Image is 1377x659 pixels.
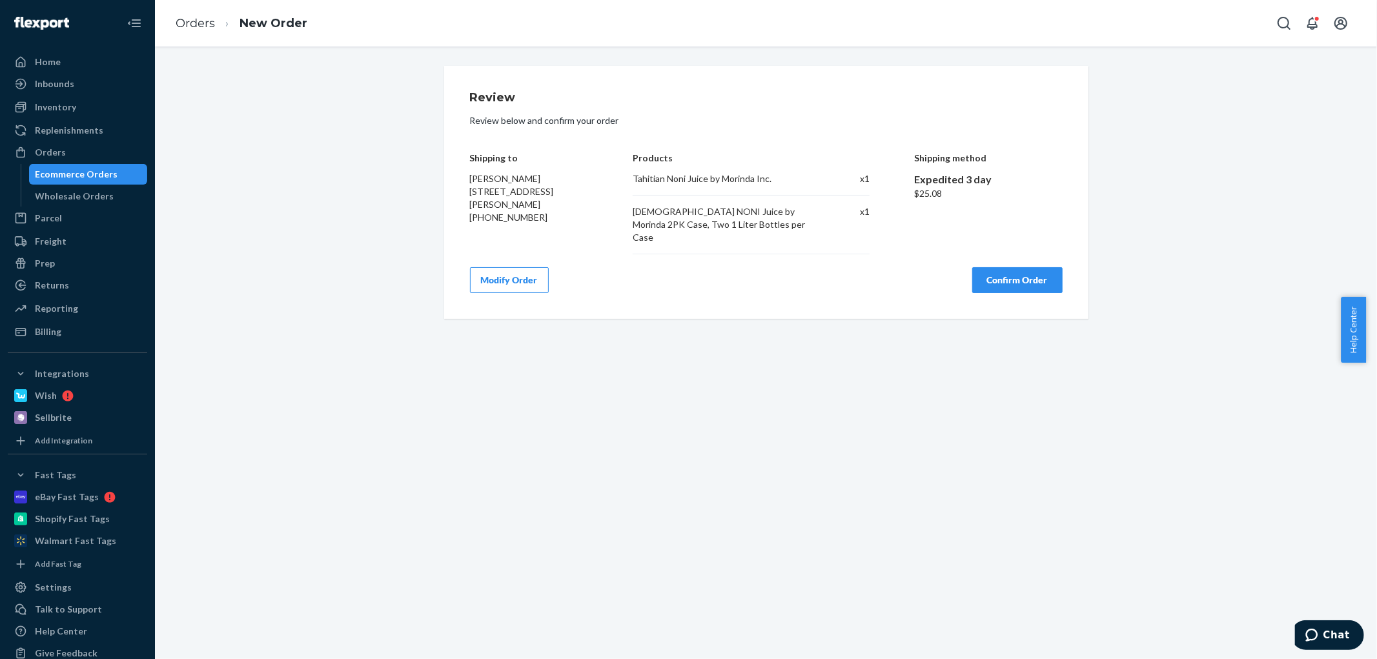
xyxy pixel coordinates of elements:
div: Sellbrite [35,411,72,424]
a: Help Center [8,621,147,642]
a: Parcel [8,208,147,228]
a: Prep [8,253,147,274]
div: Orders [35,146,66,159]
button: Help Center [1341,297,1366,363]
h4: Shipping method [914,153,1063,163]
div: Inventory [35,101,76,114]
a: Sellbrite [8,407,147,428]
div: Add Fast Tag [35,558,81,569]
a: New Order [240,16,307,30]
a: Returns [8,275,147,296]
div: eBay Fast Tags [35,491,99,503]
a: Billing [8,321,147,342]
a: Add Integration [8,433,147,449]
button: Confirm Order [972,267,1063,293]
span: [PERSON_NAME] [STREET_ADDRESS][PERSON_NAME] [470,173,554,210]
div: Shopify Fast Tags [35,512,110,525]
button: Open Search Box [1271,10,1297,36]
div: Settings [35,581,72,594]
div: Integrations [35,367,89,380]
p: Review below and confirm your order [470,114,1063,127]
iframe: Opens a widget where you can chat to one of our agents [1295,620,1364,653]
div: x 1 [832,205,870,244]
div: Expedited 3 day [914,172,1063,187]
a: Shopify Fast Tags [8,509,147,529]
a: Home [8,52,147,72]
h4: Shipping to [470,153,589,163]
button: Modify Order [470,267,549,293]
div: Ecommerce Orders [36,168,118,181]
div: $25.08 [914,187,1063,200]
div: Fast Tags [35,469,76,482]
button: Close Navigation [121,10,147,36]
div: Wholesale Orders [36,190,114,203]
div: Prep [35,257,55,270]
a: Add Fast Tag [8,556,147,572]
div: Reporting [35,302,78,315]
a: eBay Fast Tags [8,487,147,507]
h4: Products [633,153,870,163]
div: Home [35,56,61,68]
div: Parcel [35,212,62,225]
a: Replenishments [8,120,147,141]
a: Ecommerce Orders [29,164,148,185]
a: Settings [8,577,147,598]
div: [PHONE_NUMBER] [470,211,589,224]
a: Inventory [8,97,147,117]
button: Fast Tags [8,465,147,485]
div: Returns [35,279,69,292]
button: Integrations [8,363,147,384]
div: Freight [35,235,66,248]
a: Reporting [8,298,147,319]
div: Billing [35,325,61,338]
a: Walmart Fast Tags [8,531,147,551]
button: Open account menu [1328,10,1354,36]
img: Flexport logo [14,17,69,30]
a: Wholesale Orders [29,186,148,207]
a: Orders [176,16,215,30]
h1: Review [470,92,1063,105]
div: Tahitian Noni Juice by Morinda Inc. [633,172,819,185]
div: Add Integration [35,435,92,446]
button: Talk to Support [8,599,147,620]
div: Wish [35,389,57,402]
div: x 1 [832,172,870,185]
a: Orders [8,142,147,163]
a: Inbounds [8,74,147,94]
div: Inbounds [35,77,74,90]
div: [DEMOGRAPHIC_DATA] NONI Juice by Morinda 2PK Case, Two 1 Liter Bottles per Case [633,205,819,244]
a: Wish [8,385,147,406]
button: Open notifications [1300,10,1325,36]
div: Replenishments [35,124,103,137]
div: Walmart Fast Tags [35,534,116,547]
div: Talk to Support [35,603,102,616]
div: Help Center [35,625,87,638]
ol: breadcrumbs [165,5,318,43]
a: Freight [8,231,147,252]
